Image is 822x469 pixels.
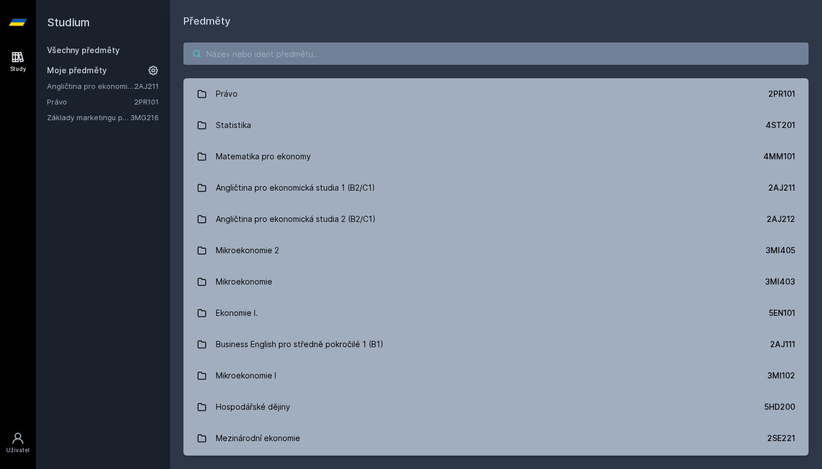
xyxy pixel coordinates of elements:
div: 3MI102 [767,370,795,381]
div: 2PR101 [768,88,795,100]
span: Moje předměty [47,65,107,76]
div: Angličtina pro ekonomická studia 1 (B2/C1) [216,177,375,199]
a: Základy marketingu pro informatiky a statistiky [47,112,130,123]
div: Matematika pro ekonomy [216,145,311,168]
h1: Předměty [183,13,809,29]
a: 3MG216 [130,113,159,122]
a: Business English pro středně pokročilé 1 (B1) 2AJ111 [183,329,809,360]
div: Uživatel [6,446,30,454]
a: Uživatel [2,426,34,460]
div: Mikroekonomie 2 [216,239,279,262]
div: 3MI403 [765,276,795,287]
div: 2SE221 [767,433,795,444]
a: Matematika pro ekonomy 4MM101 [183,141,809,172]
div: Study [10,65,26,73]
a: Statistika 4ST201 [183,110,809,141]
a: Hospodářské dějiny 5HD200 [183,391,809,423]
div: Mikroekonomie I [216,364,276,387]
a: 2AJ211 [134,82,159,91]
a: Mikroekonomie 2 3MI405 [183,235,809,266]
div: Ekonomie I. [216,302,258,324]
div: 5EN101 [769,307,795,319]
a: Mikroekonomie I 3MI102 [183,360,809,391]
a: Ekonomie I. 5EN101 [183,297,809,329]
a: Study [2,45,34,79]
a: 2PR101 [134,97,159,106]
a: Angličtina pro ekonomická studia 2 (B2/C1) 2AJ212 [183,203,809,235]
a: Právo 2PR101 [183,78,809,110]
div: 2AJ111 [770,339,795,350]
div: Statistika [216,114,251,136]
div: Hospodářské dějiny [216,396,290,418]
div: 5HD200 [764,401,795,413]
div: 4MM101 [763,151,795,162]
input: Název nebo ident předmětu… [183,42,809,65]
div: Mezinárodní ekonomie [216,427,300,449]
div: 4ST201 [766,120,795,131]
div: Angličtina pro ekonomická studia 2 (B2/C1) [216,208,376,230]
div: Právo [216,83,238,105]
a: Mikroekonomie 3MI403 [183,266,809,297]
div: Mikroekonomie [216,271,272,293]
div: 3MI405 [766,245,795,256]
a: Právo [47,96,134,107]
div: 2AJ211 [768,182,795,193]
a: Mezinárodní ekonomie 2SE221 [183,423,809,454]
div: Business English pro středně pokročilé 1 (B1) [216,333,384,356]
a: Všechny předměty [47,45,120,55]
a: Angličtina pro ekonomická studia 1 (B2/C1) [47,80,134,92]
div: 2AJ212 [767,214,795,225]
a: Angličtina pro ekonomická studia 1 (B2/C1) 2AJ211 [183,172,809,203]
